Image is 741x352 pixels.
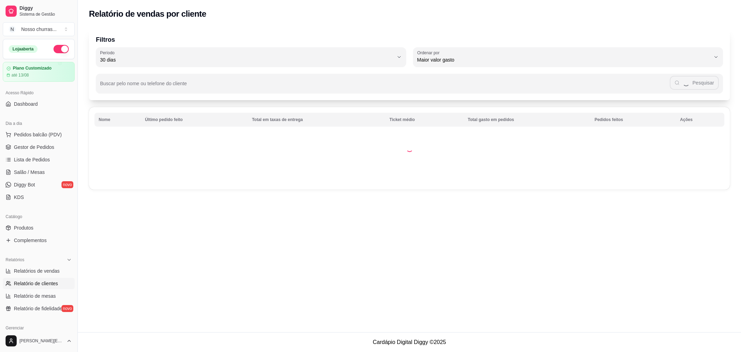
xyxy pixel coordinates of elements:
a: KDS [3,192,75,203]
a: Relatórios de vendas [3,265,75,277]
a: Lista de Pedidos [3,154,75,165]
span: [PERSON_NAME][EMAIL_ADDRESS][DOMAIN_NAME] [19,338,64,344]
label: Período [100,50,117,56]
span: Relatório de clientes [14,280,58,287]
button: Ordenar porMaior valor gasto [413,47,723,67]
span: KDS [14,194,24,201]
a: Produtos [3,222,75,233]
a: Relatório de mesas [3,290,75,302]
span: Sistema de Gestão [19,11,72,17]
p: Filtros [96,35,723,45]
a: Salão / Mesas [3,167,75,178]
span: Relatórios [6,257,24,263]
button: Pedidos balcão (PDV) [3,129,75,140]
span: Complementos [14,237,47,244]
span: Gestor de Pedidos [14,144,54,151]
a: Complementos [3,235,75,246]
a: Relatório de fidelidadenovo [3,303,75,314]
div: Gerenciar [3,322,75,334]
span: Dashboard [14,101,38,107]
input: Buscar pelo nome ou telefone do cliente [100,83,670,90]
span: Diggy [19,5,72,11]
span: Produtos [14,224,33,231]
span: Pedidos balcão (PDV) [14,131,62,138]
div: Loja aberta [9,45,38,53]
button: Alterar Status [53,45,69,53]
span: Relatórios de vendas [14,267,60,274]
div: Loading [406,145,413,152]
h2: Relatório de vendas por cliente [89,8,206,19]
span: Relatório de fidelidade [14,305,62,312]
a: DiggySistema de Gestão [3,3,75,19]
button: Select a team [3,22,75,36]
a: Diggy Botnovo [3,179,75,190]
a: Gestor de Pedidos [3,142,75,153]
a: Relatório de clientes [3,278,75,289]
span: N [9,26,16,33]
article: Plano Customizado [13,66,51,71]
button: Período30 dias [96,47,406,67]
div: Catálogo [3,211,75,222]
div: Dia a dia [3,118,75,129]
span: 30 dias [100,56,394,63]
button: [PERSON_NAME][EMAIL_ADDRESS][DOMAIN_NAME] [3,333,75,349]
a: Plano Customizadoaté 13/08 [3,62,75,82]
div: Nosso churras ... [21,26,57,33]
span: Lista de Pedidos [14,156,50,163]
span: Diggy Bot [14,181,35,188]
label: Ordenar por [417,50,442,56]
a: Dashboard [3,98,75,110]
div: Acesso Rápido [3,87,75,98]
span: Relatório de mesas [14,293,56,299]
footer: Cardápio Digital Diggy © 2025 [78,332,741,352]
span: Maior valor gasto [417,56,711,63]
span: Salão / Mesas [14,169,45,176]
article: até 13/08 [11,72,29,78]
